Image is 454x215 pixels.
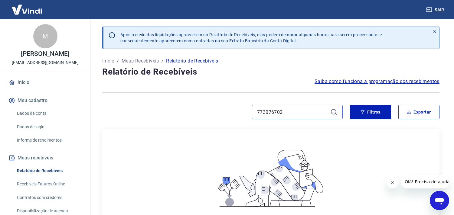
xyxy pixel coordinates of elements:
img: Vindi [7,0,47,19]
h4: Relatório de Recebíveis [102,66,439,78]
a: Contratos com credores [15,191,83,204]
button: Meu cadastro [7,94,83,107]
a: Dados da conta [15,107,83,120]
a: Dados de login [15,121,83,133]
p: / [162,57,164,65]
button: Meus recebíveis [7,151,83,165]
iframe: Mensagem da empresa [401,175,449,188]
p: [PERSON_NAME] [21,51,69,57]
a: Meus Recebíveis [122,57,159,65]
iframe: Botão para abrir a janela de mensagens [430,191,449,210]
a: Início [102,57,114,65]
input: Busque pelo número do pedido [257,107,328,117]
p: / [117,57,119,65]
div: M [33,24,57,48]
a: Relatório de Recebíveis [15,165,83,177]
p: Relatório de Recebíveis [166,57,218,65]
button: Filtros [350,105,391,119]
p: [EMAIL_ADDRESS][DOMAIN_NAME] [12,59,79,66]
button: Exportar [398,105,439,119]
a: Recebíveis Futuros Online [15,178,83,190]
button: Sair [425,4,447,15]
p: Após o envio das liquidações aparecerem no Relatório de Recebíveis, elas podem demorar algumas ho... [120,32,382,44]
a: Saiba como funciona a programação dos recebimentos [315,78,439,85]
iframe: Fechar mensagem [387,176,399,188]
a: Informe de rendimentos [15,134,83,146]
a: Início [7,76,83,89]
span: Olá! Precisa de ajuda? [4,4,51,9]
